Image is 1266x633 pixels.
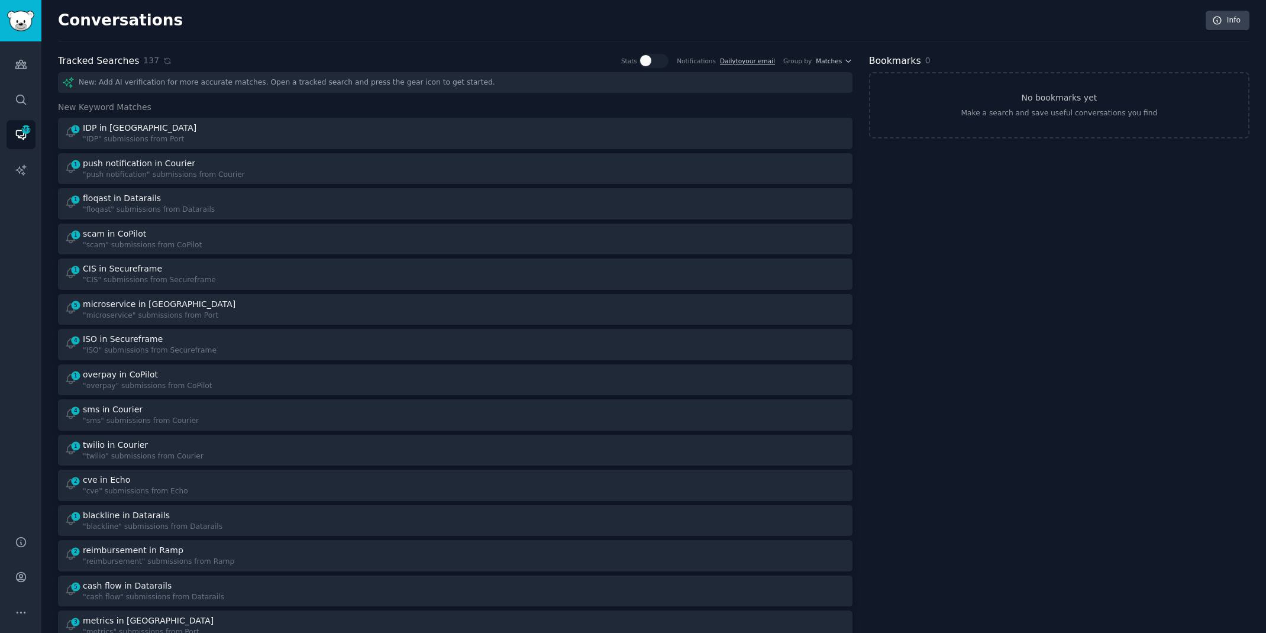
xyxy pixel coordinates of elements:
[783,57,812,65] div: Group by
[83,122,196,134] div: IDP in [GEOGRAPHIC_DATA]
[70,512,81,521] span: 1
[816,57,852,65] button: Matches
[83,275,216,286] div: "CIS" submissions from Secureframe
[58,540,852,571] a: 2reimbursement in Ramp"reimbursement" submissions from Ramp
[58,101,151,114] span: New Keyword Matches
[70,301,81,309] span: 5
[83,615,214,627] div: metrics in [GEOGRAPHIC_DATA]
[58,153,852,185] a: 1push notification in Courier"push notification" submissions from Courier
[7,120,35,149] a: 767
[58,435,852,466] a: 1twilio in Courier"twilio" submissions from Courier
[83,311,238,321] div: "microservice" submissions from Port
[83,509,170,522] div: blackline in Datarails
[83,134,199,145] div: "IDP" submissions from Port
[58,399,852,431] a: 4sms in Courier"sms" submissions from Courier
[83,381,212,392] div: "overpay" submissions from CoPilot
[83,263,162,275] div: CIS in Secureframe
[83,557,234,567] div: "reimbursement" submissions from Ramp
[83,205,215,215] div: "floqast" submissions from Datarails
[70,160,81,169] span: 1
[58,224,852,255] a: 1scam in CoPilot"scam" submissions from CoPilot
[83,333,163,345] div: ISO in Secureframe
[83,369,158,381] div: overpay in CoPilot
[58,259,852,290] a: 1CIS in Secureframe"CIS" submissions from Secureframe
[961,108,1157,119] div: Make a search and save useful conversations you find
[70,583,81,591] span: 5
[70,125,81,133] span: 1
[70,336,81,344] span: 4
[58,329,852,360] a: 4ISO in Secureframe"ISO" submissions from Secureframe
[58,576,852,607] a: 5cash flow in Datarails"cash flow" submissions from Datarails
[621,57,637,65] div: Stats
[1206,11,1249,31] a: Info
[21,125,31,134] span: 767
[70,195,81,204] span: 1
[720,57,775,64] a: Dailytoyour email
[83,580,172,592] div: cash flow in Datarails
[869,72,1249,138] a: No bookmarks yetMake a search and save useful conversations you find
[83,451,204,462] div: "twilio" submissions from Courier
[1021,92,1097,104] h3: No bookmarks yet
[83,345,217,356] div: "ISO" submissions from Secureframe
[58,188,852,219] a: 1floqast in Datarails"floqast" submissions from Datarails
[83,522,222,532] div: "blackline" submissions from Datarails
[70,372,81,380] span: 1
[869,54,921,69] h2: Bookmarks
[70,266,81,274] span: 1
[70,477,81,485] span: 2
[83,416,199,427] div: "sms" submissions from Courier
[58,364,852,396] a: 1overpay in CoPilot"overpay" submissions from CoPilot
[83,486,188,497] div: "cve" submissions from Echo
[143,54,159,67] span: 137
[677,57,716,65] div: Notifications
[816,57,842,65] span: Matches
[7,11,34,31] img: GummySearch logo
[58,505,852,537] a: 1blackline in Datarails"blackline" submissions from Datarails
[70,547,81,556] span: 2
[83,474,130,486] div: cve in Echo
[83,403,143,416] div: sms in Courier
[83,544,183,557] div: reimbursement in Ramp
[70,618,81,626] span: 3
[58,470,852,501] a: 2cve in Echo"cve" submissions from Echo
[58,54,139,69] h2: Tracked Searches
[83,192,161,205] div: floqast in Datarails
[58,118,852,149] a: 1IDP in [GEOGRAPHIC_DATA]"IDP" submissions from Port
[58,72,852,93] div: New: Add AI verification for more accurate matches. Open a tracked search and press the gear icon...
[925,56,931,65] span: 0
[83,170,245,180] div: "push notification" submissions from Courier
[83,228,146,240] div: scam in CoPilot
[58,294,852,325] a: 5microservice in [GEOGRAPHIC_DATA]"microservice" submissions from Port
[83,298,235,311] div: microservice in [GEOGRAPHIC_DATA]
[83,240,202,251] div: "scam" submissions from CoPilot
[70,442,81,450] span: 1
[70,231,81,239] span: 1
[83,592,224,603] div: "cash flow" submissions from Datarails
[83,157,195,170] div: push notification in Courier
[83,439,148,451] div: twilio in Courier
[58,11,183,30] h2: Conversations
[70,406,81,415] span: 4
